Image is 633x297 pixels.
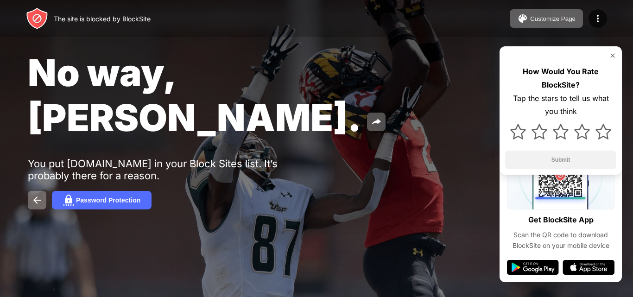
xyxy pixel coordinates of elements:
[553,124,569,139] img: star.svg
[595,124,611,139] img: star.svg
[507,260,559,275] img: google-play.svg
[28,158,314,182] div: You put [DOMAIN_NAME] in your Block Sites list. It’s probably there for a reason.
[76,196,140,204] div: Password Protection
[63,195,74,206] img: password.svg
[371,116,382,127] img: share.svg
[505,151,616,169] button: Submit
[517,13,528,24] img: pallet.svg
[54,15,151,23] div: The site is blocked by BlockSite
[532,124,547,139] img: star.svg
[510,124,526,139] img: star.svg
[530,15,576,22] div: Customize Page
[52,191,152,209] button: Password Protection
[505,65,616,92] div: How Would You Rate BlockSite?
[505,92,616,119] div: Tap the stars to tell us what you think
[609,52,616,59] img: rate-us-close.svg
[563,260,614,275] img: app-store.svg
[510,9,583,28] button: Customize Page
[26,7,48,30] img: header-logo.svg
[28,50,361,140] span: No way, [PERSON_NAME].
[32,195,43,206] img: back.svg
[592,13,603,24] img: menu-icon.svg
[574,124,590,139] img: star.svg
